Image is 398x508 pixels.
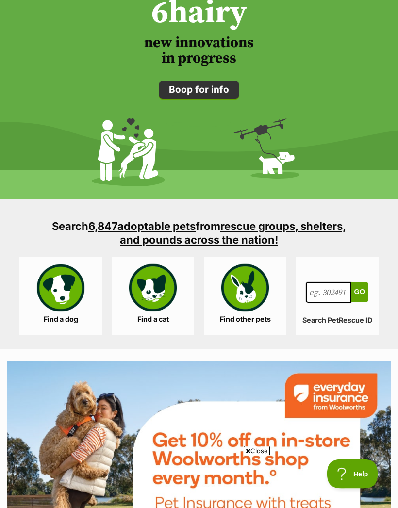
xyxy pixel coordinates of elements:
[296,317,379,325] label: Search PetRescue ID
[351,282,368,303] button: Go
[88,220,117,233] span: 6,847
[19,258,102,335] a: Find a dog
[22,459,376,503] iframe: Advertisement
[112,258,194,335] a: Find a cat
[159,81,239,99] a: Boop for info
[327,459,379,489] iframe: Help Scout Beacon - Open
[88,220,196,233] a: 6,847adoptable pets
[120,220,346,246] a: rescue groups, shelters, and pounds across the nation!
[44,220,354,247] h3: Search from
[204,258,286,335] a: Find other pets
[306,282,351,304] input: eg. 302491
[244,446,270,456] span: Close
[7,35,391,66] h3: new innovations in progress
[1,1,9,9] img: consumer-privacy-logo.png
